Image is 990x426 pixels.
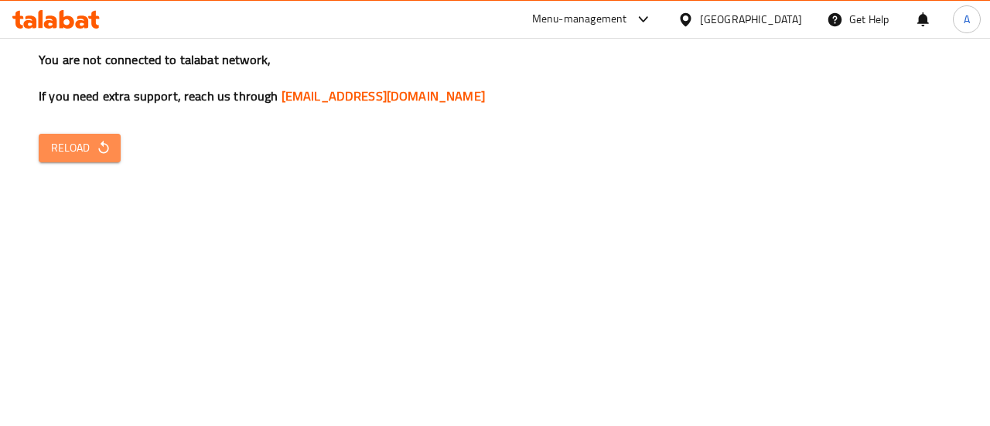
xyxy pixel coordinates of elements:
[51,138,108,158] span: Reload
[282,84,485,107] a: [EMAIL_ADDRESS][DOMAIN_NAME]
[39,51,951,105] h3: You are not connected to talabat network, If you need extra support, reach us through
[39,134,121,162] button: Reload
[700,11,802,28] div: [GEOGRAPHIC_DATA]
[532,10,627,29] div: Menu-management
[964,11,970,28] span: A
